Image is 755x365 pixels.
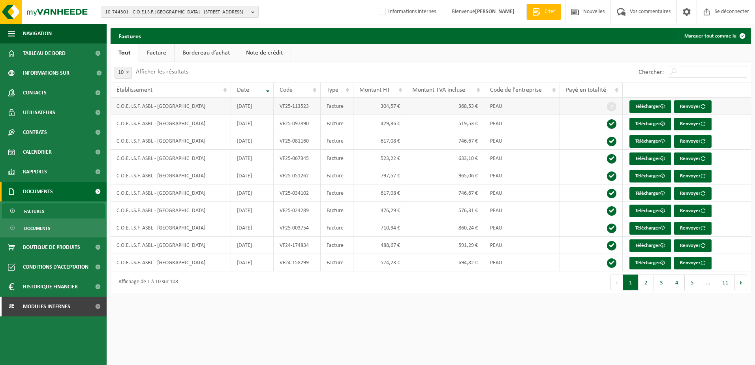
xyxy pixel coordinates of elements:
[321,115,353,132] td: Facture
[353,132,406,150] td: 617,08 €
[231,98,274,115] td: [DATE]
[101,6,259,18] button: 10-744301 - C.O.E.I.S.F. [GEOGRAPHIC_DATA] - [STREET_ADDRESS]
[231,184,274,202] td: [DATE]
[412,87,465,93] span: Montant TVA incluse
[406,132,484,150] td: 746,67 €
[406,237,484,254] td: 591,29 €
[526,4,561,20] a: Citer
[23,103,55,122] span: Utilisateurs
[635,139,660,144] font: Télécharger
[635,173,660,179] font: Télécharger
[406,219,484,237] td: 860,24 €
[353,184,406,202] td: 617,08 €
[231,167,274,184] td: [DATE]
[490,87,542,93] span: Code de l’entreprise
[274,115,321,132] td: VF25-097890
[111,167,231,184] td: C.O.E.I.S.F. ASBL - [GEOGRAPHIC_DATA]
[111,150,231,167] td: C.O.E.I.S.F. ASBL - [GEOGRAPHIC_DATA]
[353,237,406,254] td: 488,67 €
[327,87,338,93] span: Type
[674,135,712,148] button: Renvoyer
[111,44,139,62] a: Tout
[635,226,660,231] font: Télécharger
[484,115,560,132] td: PEAU
[484,184,560,202] td: PEAU
[484,254,560,271] td: PEAU
[639,69,664,75] label: Chercher:
[231,150,274,167] td: [DATE]
[674,170,712,182] button: Renvoyer
[353,202,406,219] td: 476,29 €
[406,184,484,202] td: 746,67 €
[635,260,660,265] font: Télécharger
[359,87,390,93] span: Montant HT
[237,87,249,93] span: Date
[23,277,78,297] span: Historique financier
[700,275,716,290] span: …
[280,87,293,93] span: Code
[635,243,660,248] font: Télécharger
[674,118,712,130] button: Renvoyer
[680,139,701,144] font: Renvoyer
[24,204,44,219] span: Factures
[274,98,321,115] td: VF25-113523
[231,115,274,132] td: [DATE]
[629,205,671,217] a: Télécharger
[406,150,484,167] td: 633,10 €
[321,184,353,202] td: Facture
[635,121,660,126] font: Télécharger
[566,87,606,93] span: Payé en totalité
[484,167,560,184] td: PEAU
[610,275,623,290] button: Précédent
[321,219,353,237] td: Facture
[231,237,274,254] td: [DATE]
[674,257,712,269] button: Renvoyer
[484,98,560,115] td: PEAU
[2,203,105,218] a: Factures
[231,132,274,150] td: [DATE]
[8,297,15,316] span: Je
[674,152,712,165] button: Renvoyer
[635,208,660,213] font: Télécharger
[136,69,188,75] label: Afficher les résultats
[484,202,560,219] td: PEAU
[353,219,406,237] td: 710,94 €
[231,254,274,271] td: [DATE]
[321,254,353,271] td: Facture
[111,237,231,254] td: C.O.E.I.S.F. ASBL - [GEOGRAPHIC_DATA]
[274,167,321,184] td: VF25-051262
[674,187,712,200] button: Renvoyer
[111,115,231,132] td: C.O.E.I.S.F. ASBL - [GEOGRAPHIC_DATA]
[680,208,701,213] font: Renvoyer
[274,150,321,167] td: VF25-067345
[274,184,321,202] td: VF25-034102
[321,167,353,184] td: Facture
[23,24,52,43] span: Navigation
[623,275,639,290] button: 1
[680,104,701,109] font: Renvoyer
[484,219,560,237] td: PEAU
[139,44,174,62] a: Facture
[716,275,735,290] button: 11
[321,202,353,219] td: Facture
[175,44,238,62] a: Bordereau d’achat
[406,115,484,132] td: 519,53 €
[377,6,436,18] label: Informations internes
[406,202,484,219] td: 576,31 €
[115,67,131,78] span: 10
[639,275,654,290] button: 2
[629,152,671,165] a: Télécharger
[629,222,671,235] a: Télécharger
[111,219,231,237] td: C.O.E.I.S.F. ASBL - [GEOGRAPHIC_DATA]
[685,275,700,290] button: 5
[680,156,701,161] font: Renvoyer
[116,87,152,93] span: Établissement
[321,98,353,115] td: Facture
[321,150,353,167] td: Facture
[452,9,515,15] font: Bienvenue
[629,118,671,130] a: Télécharger
[111,184,231,202] td: C.O.E.I.S.F. ASBL - [GEOGRAPHIC_DATA]
[111,98,231,115] td: C.O.E.I.S.F. ASBL - [GEOGRAPHIC_DATA]
[321,132,353,150] td: Facture
[23,63,91,83] span: Informations sur l’entreprise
